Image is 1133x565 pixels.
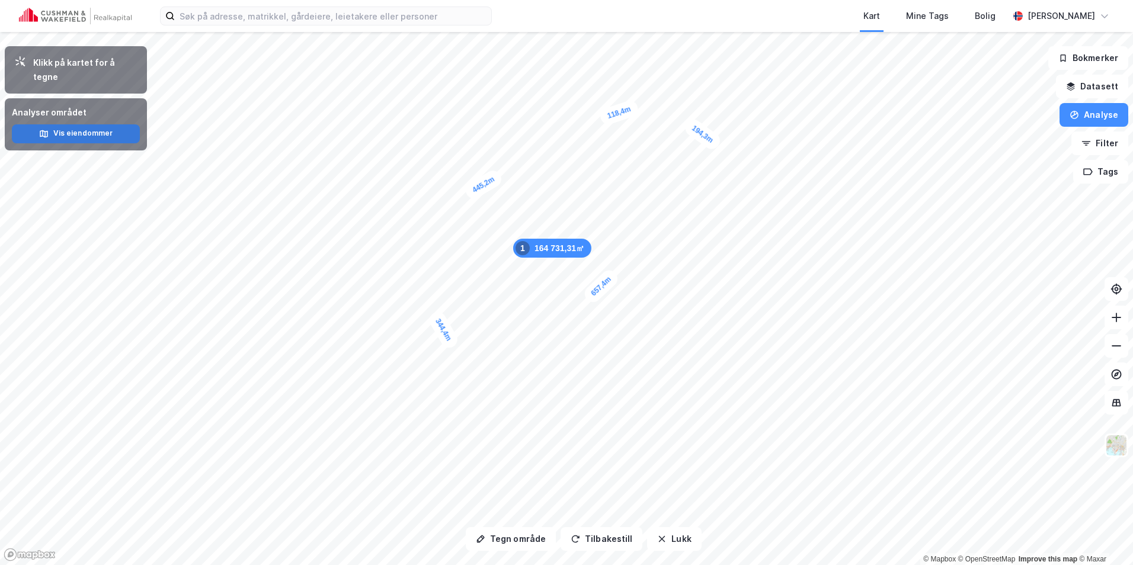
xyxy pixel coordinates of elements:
[12,105,140,120] div: Analyser området
[1073,160,1128,184] button: Tags
[466,527,556,551] button: Tegn område
[516,241,530,255] div: 1
[863,9,880,23] div: Kart
[647,527,701,551] button: Lukk
[4,548,56,561] a: Mapbox homepage
[923,555,956,563] a: Mapbox
[598,99,640,127] div: Map marker
[1060,103,1128,127] button: Analyse
[1028,9,1095,23] div: [PERSON_NAME]
[975,9,996,23] div: Bolig
[12,124,140,143] button: Vis eiendommer
[33,56,137,84] div: Klikk på kartet for å tegne
[1074,508,1133,565] div: Kontrollprogram for chat
[906,9,949,23] div: Mine Tags
[958,555,1016,563] a: OpenStreetMap
[1071,131,1128,155] button: Filter
[1056,75,1128,98] button: Datasett
[1074,508,1133,565] iframe: Chat Widget
[19,8,132,24] img: cushman-wakefield-realkapital-logo.202ea83816669bd177139c58696a8fa1.svg
[175,7,491,25] input: Søk på adresse, matrikkel, gårdeiere, leietakere eller personer
[513,239,591,258] div: Map marker
[1048,46,1128,70] button: Bokmerker
[581,267,620,306] div: Map marker
[1105,434,1128,457] img: Z
[682,117,723,152] div: Map marker
[561,527,642,551] button: Tilbakestill
[463,168,504,201] div: Map marker
[1019,555,1077,563] a: Improve this map
[427,309,460,351] div: Map marker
